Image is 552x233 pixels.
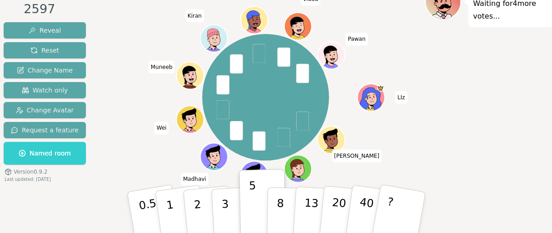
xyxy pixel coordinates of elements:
[5,168,48,175] button: Version0.9.2
[22,86,68,95] span: Watch only
[4,22,86,39] button: Reveal
[11,126,79,135] span: Request a feature
[19,149,71,158] span: Named room
[185,9,204,22] span: Click to change your name
[17,66,73,75] span: Change Name
[4,82,86,98] button: Watch only
[242,162,267,187] button: Click to change your avatar
[5,177,51,182] span: Last updated: [DATE]
[14,168,48,175] span: Version 0.9.2
[4,42,86,58] button: Reset
[4,122,86,138] button: Request a feature
[4,62,86,78] button: Change Name
[149,60,175,73] span: Click to change your name
[154,121,169,134] span: Click to change your name
[29,26,61,35] span: Reveal
[30,46,59,55] span: Reset
[4,102,86,118] button: Change Avatar
[249,179,256,228] p: 5
[377,84,384,91] span: LIz is the host
[4,142,86,165] button: Named room
[395,91,408,104] span: Click to change your name
[332,150,382,162] span: Click to change your name
[346,33,368,45] span: Click to change your name
[16,106,74,115] span: Change Avatar
[181,173,209,185] span: Click to change your name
